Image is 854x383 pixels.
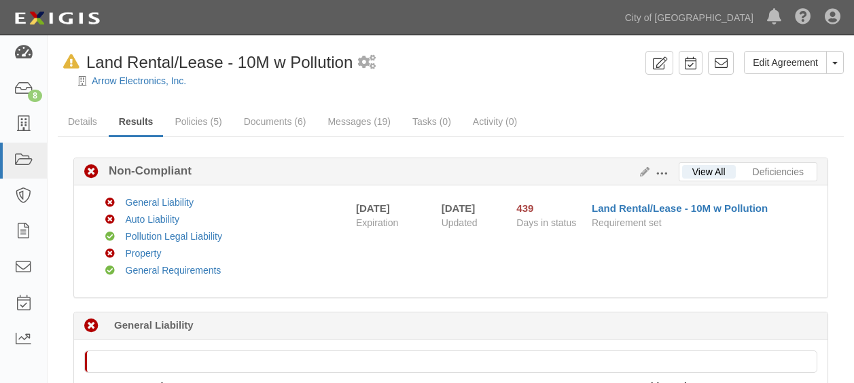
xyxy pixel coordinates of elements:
span: Requirement set [592,217,662,228]
a: City of [GEOGRAPHIC_DATA] [618,4,760,31]
div: Since 07/10/2024 [516,201,582,215]
a: Land Rental/Lease - 10M w Pollution [592,202,768,214]
span: Days in status [516,217,576,228]
i: Non-Compliant [105,249,115,259]
i: Help Center - Complianz [795,10,811,26]
img: logo-5460c22ac91f19d4615b14bd174203de0afe785f0fc80cf4dbbc73dc1793850b.png [10,6,104,31]
a: Edit Agreement [744,51,827,74]
a: Activity (0) [463,108,527,135]
i: Non-Compliant [84,165,99,179]
b: Non-Compliant [99,163,192,179]
a: View All [682,165,736,179]
a: General Requirements [126,265,221,276]
i: Compliant [105,266,115,276]
a: Tasks (0) [402,108,461,135]
a: Arrow Electronics, Inc. [92,75,186,86]
a: Edit Results [635,166,650,177]
i: Non-Compliant [105,198,115,208]
span: Updated [442,217,478,228]
a: Property [126,248,162,259]
i: Non-Compliant 95 days (since 06/19/2025) [84,319,99,333]
b: General Liability [114,318,194,332]
i: Compliant [105,232,115,242]
div: [DATE] [442,201,497,215]
a: Deficiencies [743,165,814,179]
i: 1 scheduled workflow [358,56,376,70]
a: Policies (5) [164,108,232,135]
a: General Liability [126,197,194,208]
a: Messages (19) [317,108,401,135]
i: In Default since 07/17/2025 [63,55,79,69]
div: [DATE] [356,201,390,215]
span: Land Rental/Lease - 10M w Pollution [86,53,353,71]
a: Documents (6) [234,108,317,135]
a: Results [109,108,164,137]
div: Land Rental/Lease - 10M w Pollution [58,51,353,74]
a: Details [58,108,107,135]
i: Non-Compliant [105,215,115,225]
a: Pollution Legal Liability [126,231,222,242]
a: Auto Liability [126,214,179,225]
div: 8 [28,90,42,102]
span: Expiration [356,216,431,230]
